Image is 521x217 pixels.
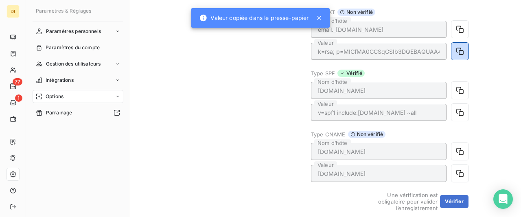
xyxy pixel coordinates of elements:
[311,165,447,182] input: placeholder
[311,104,447,121] input: placeholder
[311,131,346,138] span: Type CNAME
[337,70,365,77] span: Vérifié
[46,44,100,51] span: Paramètres du compte
[311,21,447,38] input: placeholder
[311,70,335,77] span: Type SPF
[7,5,20,18] div: DI
[13,78,22,85] span: 77
[33,41,123,54] a: Paramètres du compte
[46,93,63,100] span: Options
[46,28,101,35] span: Paramètres personnels
[36,8,91,14] span: Paramètres & Réglages
[199,11,309,25] div: Valeur copiée dans le presse-papier
[311,43,447,60] input: placeholder
[337,9,375,16] span: Non vérifié
[493,189,513,209] div: Open Intercom Messenger
[33,106,123,119] a: Parrainage
[359,192,438,211] span: Une vérification est obligatoire pour valider l’enregistrement
[440,195,468,208] button: Vérifier
[348,131,386,138] span: Non vérifié
[46,109,72,116] span: Parrainage
[46,60,101,68] span: Gestion des utilisateurs
[15,94,22,102] span: 1
[311,143,447,160] input: placeholder
[311,82,447,99] input: placeholder
[46,77,74,84] span: Intégrations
